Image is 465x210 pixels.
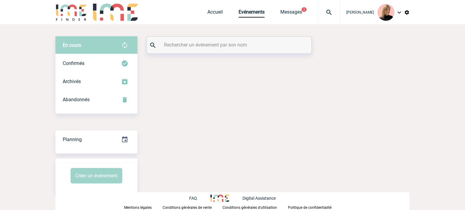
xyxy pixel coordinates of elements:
p: Politique de confidentialité [288,205,331,210]
span: Archivés [63,79,81,84]
a: Mentions légales [124,204,163,210]
a: FAQ [189,195,210,201]
a: Conditions générales de vente [163,204,223,210]
div: Retrouvez ici tous les événements que vous avez décidé d'archiver [55,73,137,91]
p: Conditions générales d'utilisation [223,205,277,210]
img: http://www.idealmeetingsevents.fr/ [210,195,229,202]
div: Retrouvez ici tous vos évènements avant confirmation [55,36,137,54]
div: Retrouvez ici tous vos événements annulés [55,91,137,109]
a: Politique de confidentialité [288,204,341,210]
p: Conditions générales de vente [163,205,212,210]
a: Planning [55,130,137,148]
a: Evénements [239,9,265,18]
span: Planning [63,137,82,142]
p: Mentions légales [124,205,152,210]
span: Abandonnés [63,97,90,102]
button: Créer un événement [71,168,122,183]
p: FAQ [189,196,197,201]
div: Retrouvez ici tous vos événements organisés par date et état d'avancement [55,131,137,149]
a: Messages [280,9,302,18]
a: Conditions générales d'utilisation [223,204,288,210]
span: Confirmés [63,60,84,66]
img: 131233-0.png [378,4,394,21]
p: Digital Assistance [242,196,276,201]
button: 1 [302,7,307,12]
a: Accueil [207,9,223,18]
span: [PERSON_NAME] [346,10,374,15]
input: Rechercher un événement par son nom [163,40,297,49]
span: En cours [63,42,81,48]
img: IME-Finder [55,4,87,21]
